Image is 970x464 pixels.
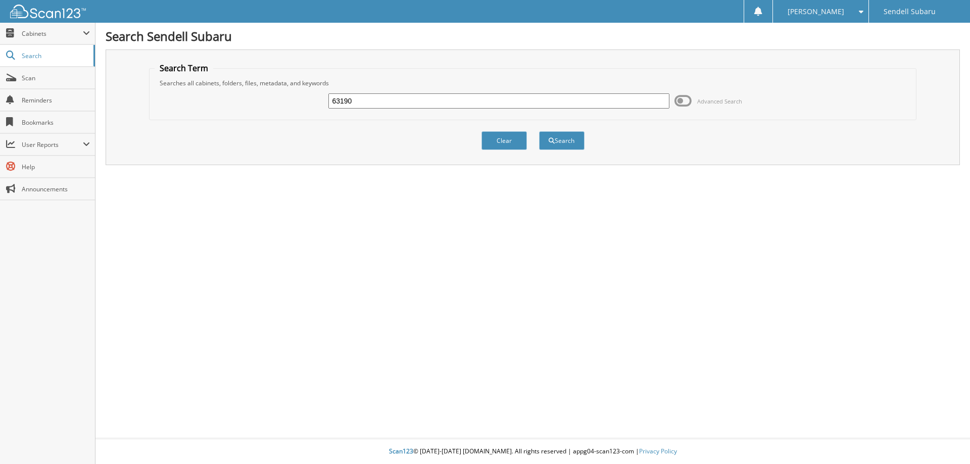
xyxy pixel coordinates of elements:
span: Cabinets [22,29,83,38]
span: Help [22,163,90,171]
legend: Search Term [155,63,213,74]
span: User Reports [22,140,83,149]
iframe: Chat Widget [919,416,970,464]
h1: Search Sendell Subaru [106,28,960,44]
span: Search [22,51,88,60]
a: Privacy Policy [639,447,677,455]
span: Announcements [22,185,90,193]
img: scan123-logo-white.svg [10,5,86,18]
span: Scan123 [389,447,413,455]
span: Reminders [22,96,90,105]
button: Clear [481,131,527,150]
button: Search [539,131,585,150]
div: Searches all cabinets, folders, files, metadata, and keywords [155,79,911,87]
span: Scan [22,74,90,82]
span: Sendell Subaru [884,9,936,15]
span: [PERSON_NAME] [788,9,844,15]
div: © [DATE]-[DATE] [DOMAIN_NAME]. All rights reserved | appg04-scan123-com | [95,439,970,464]
span: Advanced Search [697,97,742,105]
span: Bookmarks [22,118,90,127]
